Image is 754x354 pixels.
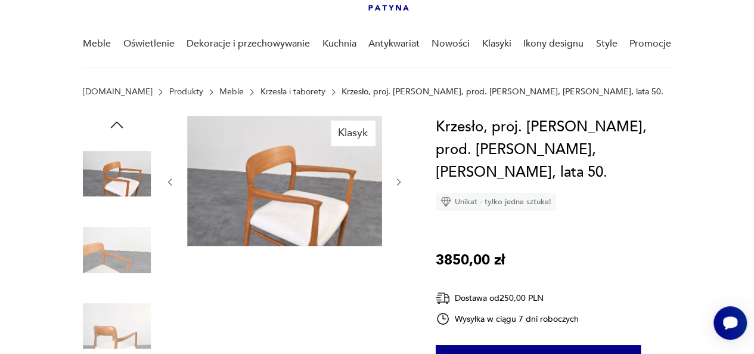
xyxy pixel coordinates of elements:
[123,21,175,67] a: Oświetlenie
[83,140,151,208] img: Zdjęcie produktu Krzesło, proj. Niels O. Møller, prod. J.L. Møllers, Dania, lata 50.
[169,87,203,97] a: Produkty
[595,21,617,67] a: Style
[219,87,244,97] a: Meble
[187,21,310,67] a: Dekoracje i przechowywanie
[436,116,671,184] h1: Krzesło, proj. [PERSON_NAME], prod. [PERSON_NAME], [PERSON_NAME], lata 50.
[436,291,450,306] img: Ikona dostawy
[713,306,747,340] iframe: Smartsupp widget button
[440,196,451,207] img: Ikona diamentu
[187,116,382,246] img: Zdjęcie produktu Krzesło, proj. Niels O. Møller, prod. J.L. Møllers, Dania, lata 50.
[368,21,420,67] a: Antykwariat
[322,21,356,67] a: Kuchnia
[331,121,375,146] div: Klasyk
[260,87,325,97] a: Krzesła i taborety
[629,21,671,67] a: Promocje
[83,216,151,284] img: Zdjęcie produktu Krzesło, proj. Niels O. Møller, prod. J.L. Møllers, Dania, lata 50.
[342,87,663,97] p: Krzesło, proj. [PERSON_NAME], prod. [PERSON_NAME], [PERSON_NAME], lata 50.
[432,21,470,67] a: Nowości
[523,21,584,67] a: Ikony designu
[83,87,153,97] a: [DOMAIN_NAME]
[482,21,511,67] a: Klasyki
[83,21,111,67] a: Meble
[436,291,579,306] div: Dostawa od 250,00 PLN
[436,193,556,211] div: Unikat - tylko jedna sztuka!
[436,249,505,272] p: 3850,00 zł
[436,312,579,326] div: Wysyłka w ciągu 7 dni roboczych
